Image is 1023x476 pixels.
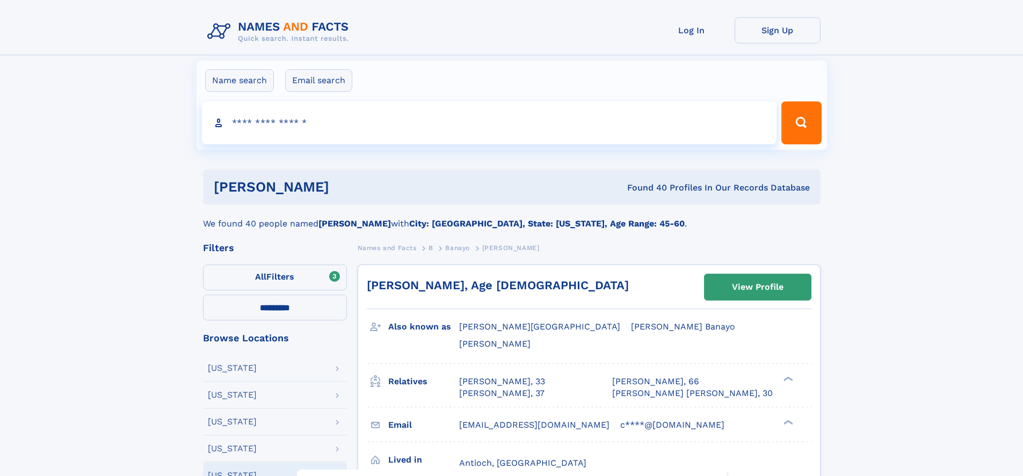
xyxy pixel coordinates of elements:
[631,321,735,332] span: [PERSON_NAME] Banayo
[649,17,735,43] a: Log In
[203,204,821,230] div: We found 40 people named with .
[208,364,257,372] div: [US_STATE]
[203,265,347,290] label: Filters
[459,458,586,468] span: Antioch, [GEOGRAPHIC_DATA]
[367,279,629,292] a: [PERSON_NAME], Age [DEMOGRAPHIC_DATA]
[482,244,540,252] span: [PERSON_NAME]
[208,391,257,399] div: [US_STATE]
[285,69,352,92] label: Email search
[388,416,459,434] h3: Email
[208,444,257,453] div: [US_STATE]
[409,218,685,229] b: City: [GEOGRAPHIC_DATA], State: [US_STATE], Age Range: 45-60
[459,376,545,387] a: [PERSON_NAME], 33
[612,376,699,387] a: [PERSON_NAME], 66
[429,241,433,254] a: B
[732,275,783,299] div: View Profile
[781,419,794,426] div: ❯
[459,321,620,332] span: [PERSON_NAME][GEOGRAPHIC_DATA]
[459,387,545,399] a: [PERSON_NAME], 37
[388,451,459,469] h3: Lived in
[255,272,266,282] span: All
[388,318,459,336] h3: Also known as
[478,182,810,194] div: Found 40 Profiles In Our Records Database
[202,101,777,144] input: search input
[459,420,610,430] span: [EMAIL_ADDRESS][DOMAIN_NAME]
[203,333,347,343] div: Browse Locations
[208,418,257,426] div: [US_STATE]
[318,218,391,229] b: [PERSON_NAME]
[705,274,811,300] a: View Profile
[429,244,433,252] span: B
[203,243,347,253] div: Filters
[781,375,794,382] div: ❯
[612,387,773,399] a: [PERSON_NAME] [PERSON_NAME], 30
[358,241,417,254] a: Names and Facts
[203,17,358,46] img: Logo Names and Facts
[205,69,274,92] label: Name search
[781,101,821,144] button: Search Button
[735,17,821,43] a: Sign Up
[459,339,531,349] span: [PERSON_NAME]
[445,241,470,254] a: Banayo
[214,180,478,194] h1: [PERSON_NAME]
[445,244,470,252] span: Banayo
[388,372,459,391] h3: Relatives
